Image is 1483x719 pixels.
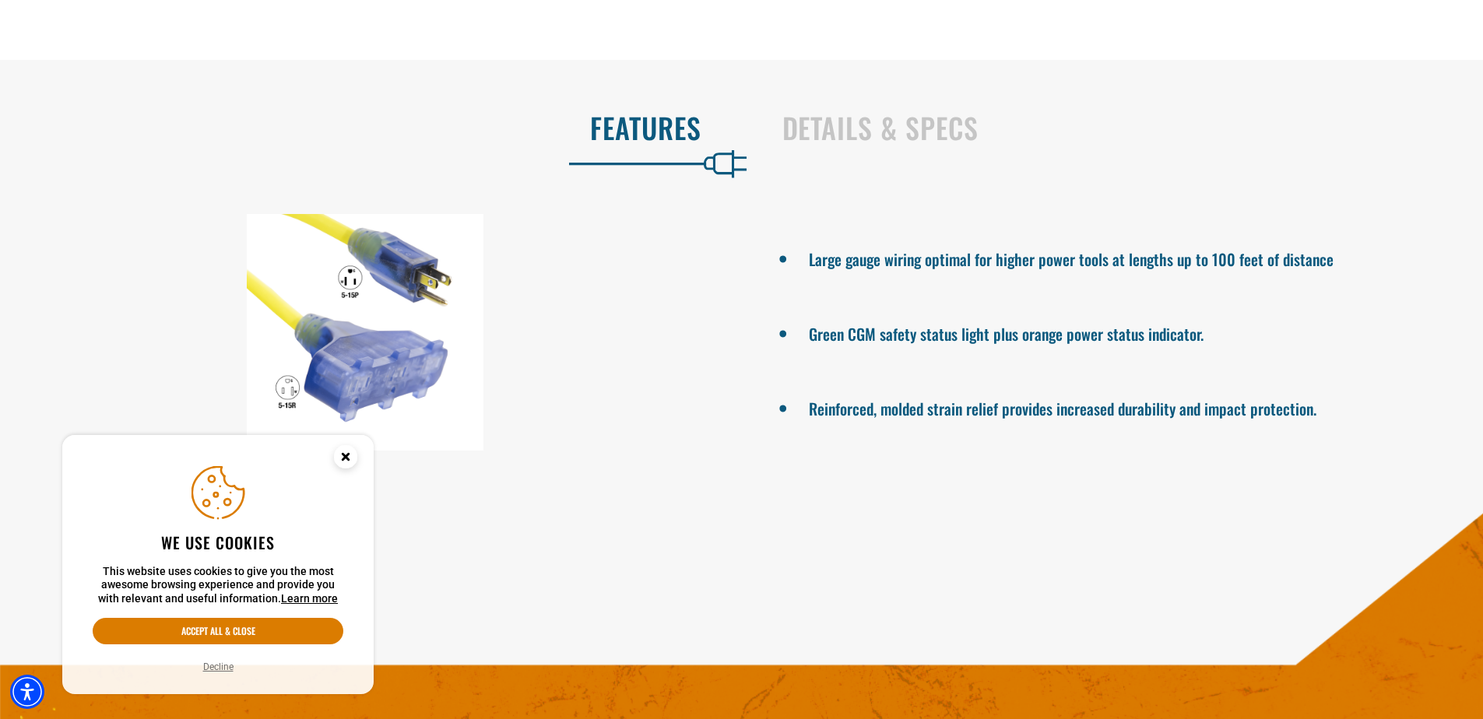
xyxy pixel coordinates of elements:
[62,435,374,695] aside: Cookie Consent
[33,111,701,144] h2: Features
[93,565,343,606] p: This website uses cookies to give you the most awesome browsing experience and provide you with r...
[93,618,343,644] button: Accept all & close
[808,244,1429,272] li: Large gauge wiring optimal for higher power tools at lengths up to 100 feet of distance
[808,393,1429,421] li: Reinforced, molded strain relief provides increased durability and impact protection.
[808,318,1429,346] li: Green CGM safety status light plus orange power status indicator.
[782,111,1451,144] h2: Details & Specs
[281,592,338,605] a: This website uses cookies to give you the most awesome browsing experience and provide you with r...
[318,435,374,483] button: Close this option
[10,675,44,709] div: Accessibility Menu
[199,659,238,675] button: Decline
[93,532,343,552] h2: We use cookies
